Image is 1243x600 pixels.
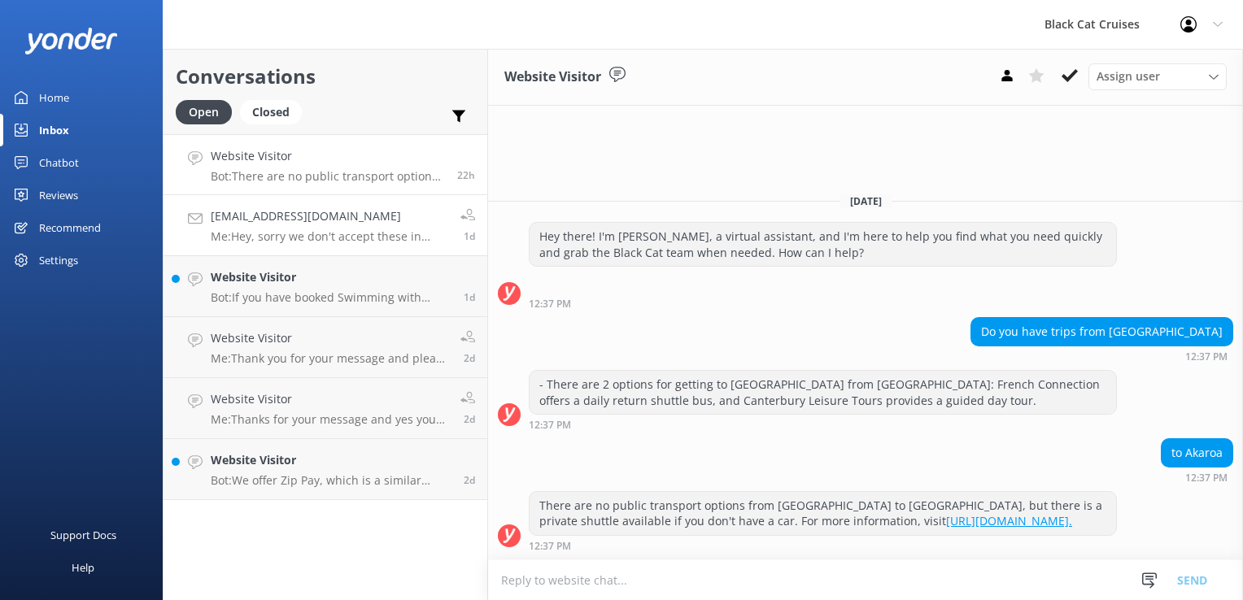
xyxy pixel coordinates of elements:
span: Sep 06 2025 10:23am (UTC +12:00) Pacific/Auckland [464,351,475,365]
a: Open [176,102,240,120]
span: Sep 06 2025 10:21am (UTC +12:00) Pacific/Auckland [464,412,475,426]
p: Bot: We offer Zip Pay, which is a similar payment option to Afterpay. [211,473,451,488]
h4: Website Visitor [211,268,451,286]
span: Assign user [1097,67,1160,85]
h4: Website Visitor [211,147,445,165]
span: [DATE] [840,194,892,208]
a: [EMAIL_ADDRESS][DOMAIN_NAME]Me:Hey, sorry we don't accept these in [GEOGRAPHIC_DATA] I'm afraid. ... [164,195,487,256]
div: Inbox [39,114,69,146]
p: Bot: There are no public transport options from [GEOGRAPHIC_DATA] to [GEOGRAPHIC_DATA], but there... [211,169,445,184]
h4: Website Visitor [211,329,448,347]
div: Home [39,81,69,114]
strong: 12:37 PM [529,420,571,430]
strong: 12:37 PM [1185,473,1228,483]
a: Closed [240,102,310,120]
p: Me: Thanks for your message and yes your child can be reserved as a spectator on our Swimming wit... [211,412,448,427]
a: [URL][DOMAIN_NAME]. [946,513,1072,528]
h4: [EMAIL_ADDRESS][DOMAIN_NAME] [211,207,448,225]
div: Sep 07 2025 12:37pm (UTC +12:00) Pacific/Auckland [970,350,1233,362]
span: Sep 07 2025 12:37pm (UTC +12:00) Pacific/Auckland [457,168,475,182]
h2: Conversations [176,61,475,92]
div: Chatbot [39,146,79,179]
div: Support Docs [50,519,116,551]
div: Closed [240,100,302,124]
div: There are no public transport options from [GEOGRAPHIC_DATA] to [GEOGRAPHIC_DATA], but there is a... [530,492,1116,535]
p: Me: Hey, sorry we don't accept these in [GEOGRAPHIC_DATA] I'm afraid. Hope to see you soon. [211,229,448,244]
div: Recommend [39,211,101,244]
div: Sep 07 2025 12:37pm (UTC +12:00) Pacific/Auckland [1161,472,1233,483]
div: Sep 07 2025 12:37pm (UTC +12:00) Pacific/Auckland [529,419,1117,430]
div: Open [176,100,232,124]
a: Website VisitorMe:Thank you for your message and please know we don't offer transport and if you ... [164,317,487,378]
h4: Website Visitor [211,390,448,408]
div: Sep 07 2025 12:37pm (UTC +12:00) Pacific/Auckland [529,540,1117,551]
div: Reviews [39,179,78,211]
span: Sep 06 2025 08:43pm (UTC +12:00) Pacific/Auckland [464,290,475,304]
strong: 12:37 PM [529,299,571,309]
div: to Akaroa [1162,439,1232,467]
h3: Website Visitor [504,67,601,88]
img: yonder-white-logo.png [24,28,118,54]
p: Bot: If you have booked Swimming with Dolphins, you will receive an email 48 hours before your tr... [211,290,451,305]
p: Me: Thank you for your message and please know we don't offer transport and if you are staying at... [211,351,448,366]
span: Sep 07 2025 10:05am (UTC +12:00) Pacific/Auckland [464,229,475,243]
div: Hey there! I'm [PERSON_NAME], a virtual assistant, and I'm here to help you find what you need qu... [530,223,1116,266]
a: Website VisitorBot:If you have booked Swimming with Dolphins, you will receive an email 48 hours ... [164,256,487,317]
div: Sep 07 2025 12:37pm (UTC +12:00) Pacific/Auckland [529,298,1117,309]
strong: 12:37 PM [529,541,571,551]
span: Sep 06 2025 09:49am (UTC +12:00) Pacific/Auckland [464,473,475,487]
a: Website VisitorMe:Thanks for your message and yes your child can be reserved as a spectator on ou... [164,378,487,439]
h4: Website Visitor [211,451,451,469]
div: Assign User [1088,63,1227,89]
div: - There are 2 options for getting to [GEOGRAPHIC_DATA] from [GEOGRAPHIC_DATA]: French Connection ... [530,371,1116,414]
strong: 12:37 PM [1185,352,1228,362]
div: Settings [39,244,78,276]
a: Website VisitorBot:There are no public transport options from [GEOGRAPHIC_DATA] to [GEOGRAPHIC_DA... [164,134,487,195]
div: Do you have trips from [GEOGRAPHIC_DATA] [971,318,1232,346]
a: Website VisitorBot:We offer Zip Pay, which is a similar payment option to Afterpay.2d [164,439,487,500]
div: Help [72,551,94,584]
